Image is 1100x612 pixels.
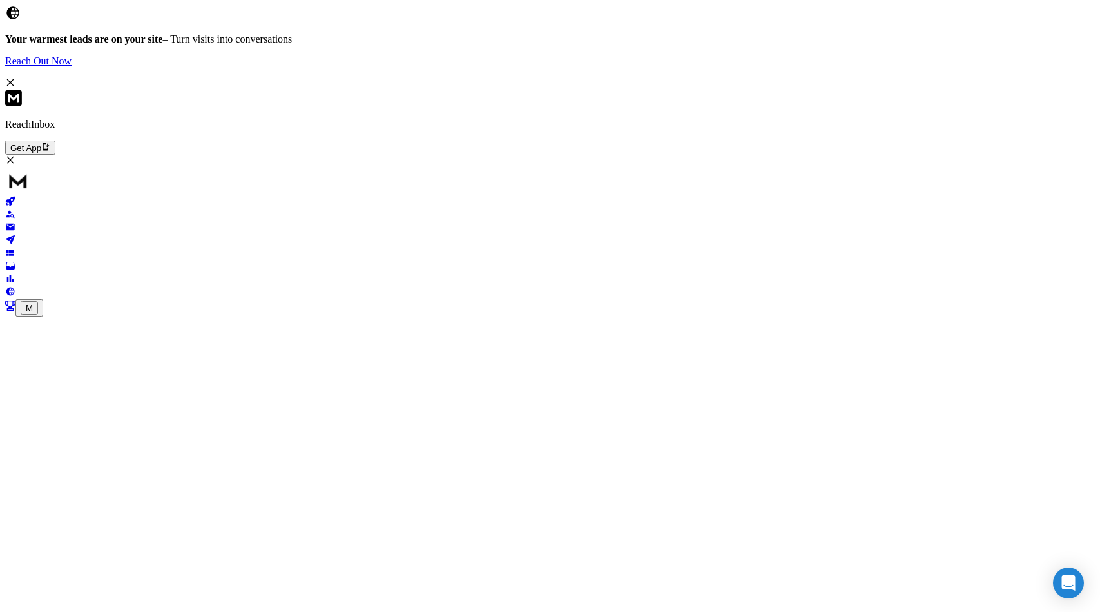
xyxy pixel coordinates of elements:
div: Open Intercom Messenger [1053,568,1084,598]
img: logo [5,168,31,193]
button: M [15,299,43,317]
strong: Your warmest leads are on your site [5,34,162,44]
button: Get App [5,141,55,155]
span: M [26,303,33,313]
p: ReachInbox [5,119,1095,130]
button: M [21,301,38,315]
p: – Turn visits into conversations [5,34,1095,45]
a: Reach Out Now [5,55,1095,67]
